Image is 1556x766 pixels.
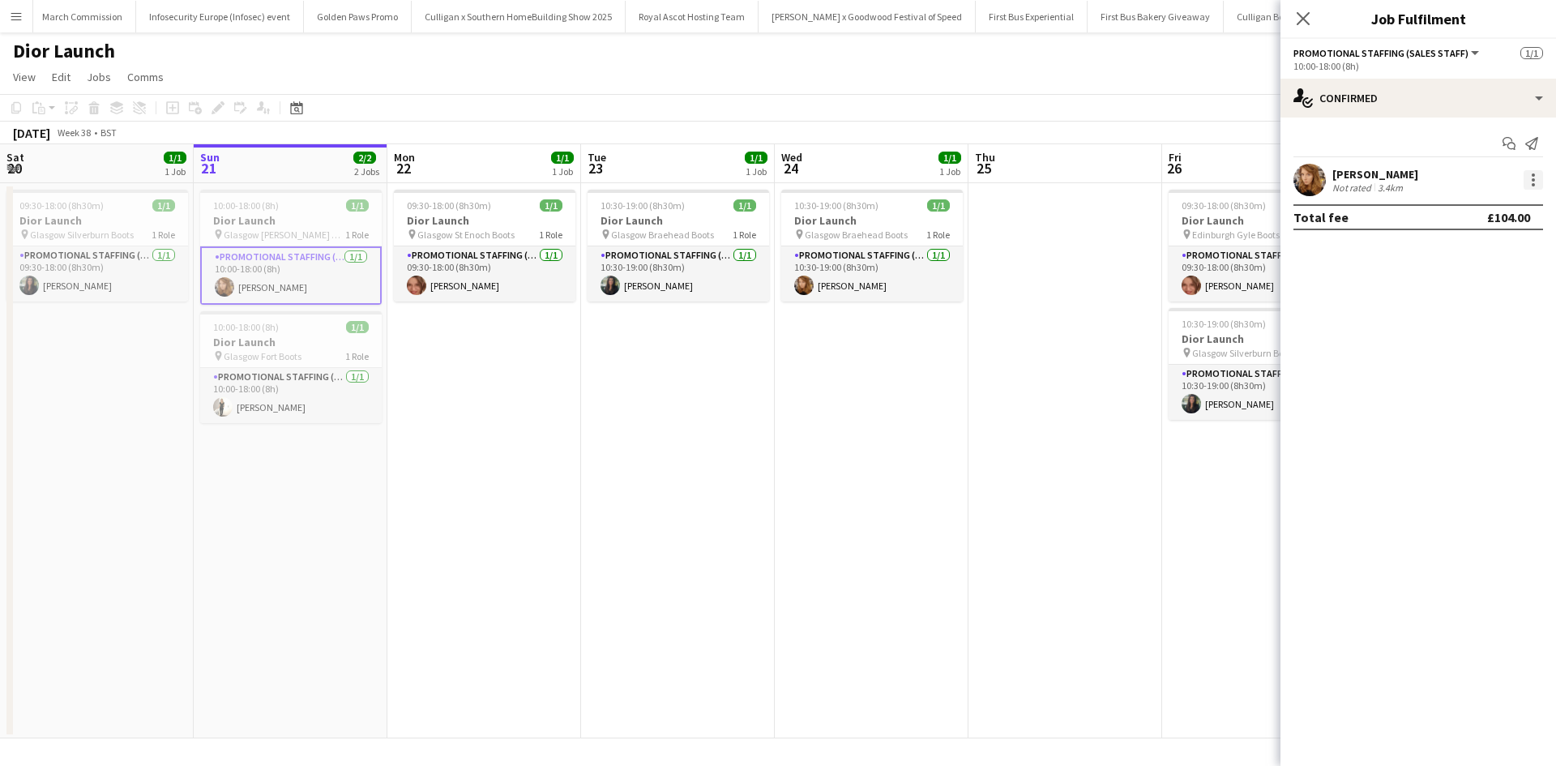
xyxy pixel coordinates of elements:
[588,150,606,165] span: Tue
[1293,47,1481,59] button: Promotional Staffing (Sales Staff)
[394,213,575,228] h3: Dior Launch
[781,213,963,228] h3: Dior Launch
[781,150,802,165] span: Wed
[152,229,175,241] span: 1 Role
[588,246,769,302] app-card-role: Promotional Staffing (Sales Staff)1/110:30-19:00 (8h30m)[PERSON_NAME]
[1088,1,1224,32] button: First Bus Bakery Giveaway
[19,199,104,212] span: 09:30-18:00 (8h30m)
[213,321,279,333] span: 10:00-18:00 (8h)
[353,152,376,164] span: 2/2
[6,190,188,302] app-job-card: 09:30-18:00 (8h30m)1/1Dior Launch Glasgow Silverburn Boots1 RolePromotional Staffing (Sales Staff...
[733,199,756,212] span: 1/1
[200,190,382,305] app-job-card: 10:00-18:00 (8h)1/1Dior Launch Glasgow [PERSON_NAME] Galleries Boots1 RolePromotional Staffing (S...
[939,165,960,178] div: 1 Job
[136,1,304,32] button: Infosecurity Europe (Infosec) event
[6,66,42,88] a: View
[412,1,626,32] button: Culligan x Southern HomeBuilding Show 2025
[781,190,963,302] app-job-card: 10:30-19:00 (8h30m)1/1Dior Launch Glasgow Braehead Boots1 RolePromotional Staffing (Sales Staff)1...
[4,159,24,178] span: 20
[1169,365,1350,420] app-card-role: Promotional Staffing (Sales Staff)1/110:30-19:00 (8h30m)[PERSON_NAME]
[1332,182,1374,194] div: Not rated
[121,66,170,88] a: Comms
[1169,308,1350,420] app-job-card: 10:30-19:00 (8h30m)1/1Dior Launch Glasgow Silverburn Boots1 RolePromotional Staffing (Sales Staff...
[200,150,220,165] span: Sun
[781,246,963,302] app-card-role: Promotional Staffing (Sales Staff)1/110:30-19:00 (8h30m)[PERSON_NAME]
[394,246,575,302] app-card-role: Promotional Staffing (Sales Staff)1/109:30-18:00 (8h30m)[PERSON_NAME]
[1374,182,1406,194] div: 3.4km
[13,125,50,141] div: [DATE]
[976,1,1088,32] button: First Bus Experiential
[1520,47,1543,59] span: 1/1
[354,165,379,178] div: 2 Jobs
[1293,47,1468,59] span: Promotional Staffing (Sales Staff)
[13,39,115,63] h1: Dior Launch
[972,159,995,178] span: 25
[407,199,491,212] span: 09:30-18:00 (8h30m)
[127,70,164,84] span: Comms
[13,70,36,84] span: View
[200,213,382,228] h3: Dior Launch
[733,229,756,241] span: 1 Role
[200,246,382,305] app-card-role: Promotional Staffing (Sales Staff)1/110:00-18:00 (8h)[PERSON_NAME]
[345,350,369,362] span: 1 Role
[391,159,415,178] span: 22
[6,150,24,165] span: Sat
[1192,229,1280,241] span: Edinburgh Gyle Boots
[1487,209,1530,225] div: £104.00
[1182,318,1266,330] span: 10:30-19:00 (8h30m)
[1182,199,1266,212] span: 09:30-18:00 (8h30m)
[588,190,769,302] app-job-card: 10:30-19:00 (8h30m)1/1Dior Launch Glasgow Braehead Boots1 RolePromotional Staffing (Sales Staff)1...
[52,70,71,84] span: Edit
[1169,150,1182,165] span: Fri
[540,199,562,212] span: 1/1
[165,165,186,178] div: 1 Job
[29,1,136,32] button: March Commission
[417,229,515,241] span: Glasgow St Enoch Boots
[588,213,769,228] h3: Dior Launch
[1192,347,1296,359] span: Glasgow Silverburn Boots
[759,1,976,32] button: [PERSON_NAME] x Goodwood Festival of Speed
[1169,246,1350,302] app-card-role: Promotional Staffing (Sales Staff)1/109:30-18:00 (8h30m)[PERSON_NAME]
[53,126,94,139] span: Week 38
[975,150,995,165] span: Thu
[6,213,188,228] h3: Dior Launch
[200,311,382,423] app-job-card: 10:00-18:00 (8h)1/1Dior Launch Glasgow Fort Boots1 RolePromotional Staffing (Sales Staff)1/110:00...
[927,199,950,212] span: 1/1
[345,229,369,241] span: 1 Role
[30,229,134,241] span: Glasgow Silverburn Boots
[1280,8,1556,29] h3: Job Fulfilment
[198,159,220,178] span: 21
[346,321,369,333] span: 1/1
[585,159,606,178] span: 23
[80,66,118,88] a: Jobs
[1224,1,1313,32] button: Culligan Bonus
[1293,209,1349,225] div: Total fee
[938,152,961,164] span: 1/1
[1169,190,1350,302] app-job-card: 09:30-18:00 (8h30m)1/1Dior Launch Edinburgh Gyle Boots1 RolePromotional Staffing (Sales Staff)1/1...
[394,150,415,165] span: Mon
[611,229,714,241] span: Glasgow Braehead Boots
[224,229,345,241] span: Glasgow [PERSON_NAME] Galleries Boots
[601,199,685,212] span: 10:30-19:00 (8h30m)
[346,199,369,212] span: 1/1
[304,1,412,32] button: Golden Paws Promo
[394,190,575,302] app-job-card: 09:30-18:00 (8h30m)1/1Dior Launch Glasgow St Enoch Boots1 RolePromotional Staffing (Sales Staff)1...
[164,152,186,164] span: 1/1
[213,199,279,212] span: 10:00-18:00 (8h)
[626,1,759,32] button: Royal Ascot Hosting Team
[1169,332,1350,346] h3: Dior Launch
[45,66,77,88] a: Edit
[779,159,802,178] span: 24
[552,165,573,178] div: 1 Job
[551,152,574,164] span: 1/1
[805,229,908,241] span: Glasgow Braehead Boots
[100,126,117,139] div: BST
[1332,167,1418,182] div: [PERSON_NAME]
[794,199,878,212] span: 10:30-19:00 (8h30m)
